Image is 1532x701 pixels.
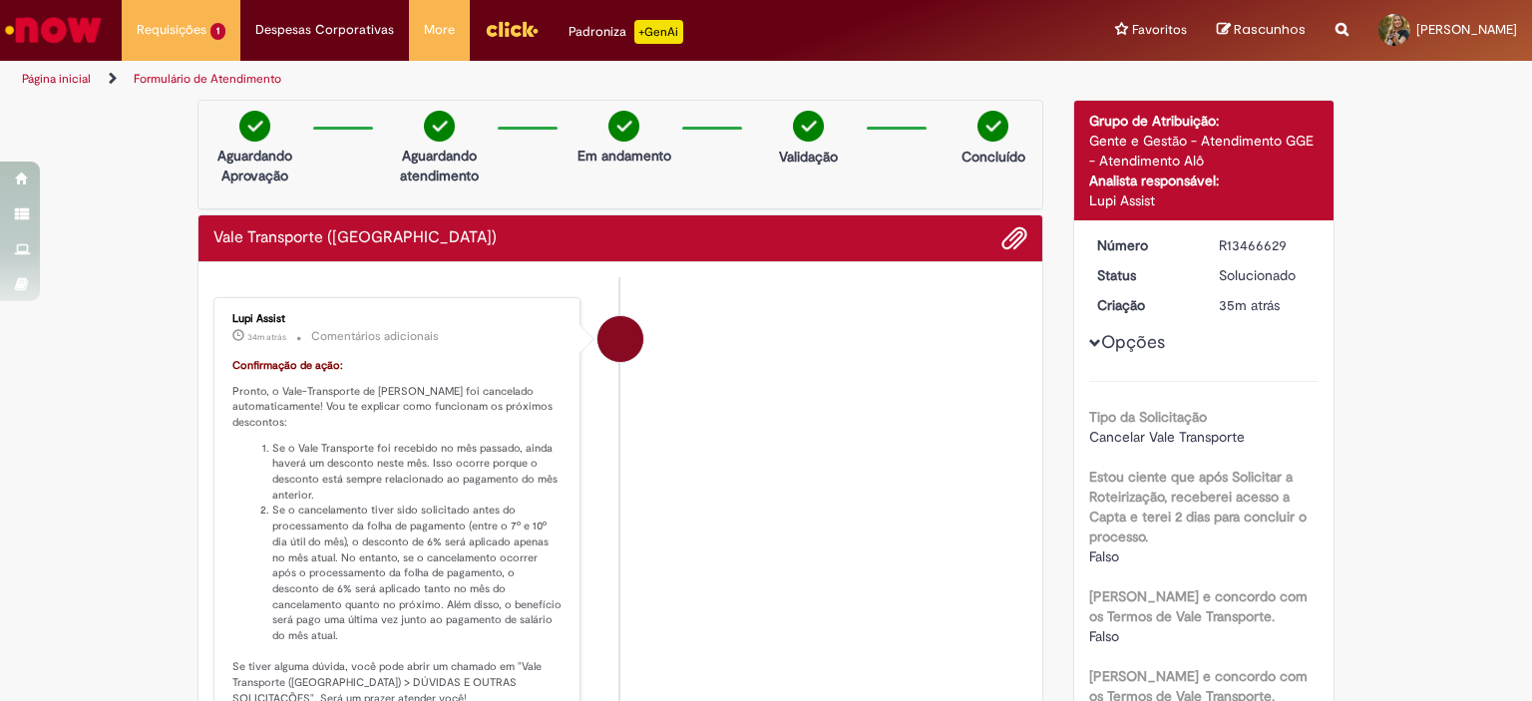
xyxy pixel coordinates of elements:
span: Cancelar Vale Transporte [1089,428,1245,446]
a: Formulário de Atendimento [134,71,281,87]
a: Rascunhos [1217,21,1306,40]
div: Analista responsável: [1089,171,1320,190]
div: Gente e Gestão - Atendimento GGE - Atendimento Alô [1089,131,1320,171]
div: Lupi Assist [597,316,643,362]
li: Se o cancelamento tiver sido solicitado antes do processamento da folha de pagamento (entre o 7º ... [272,503,565,643]
span: Requisições [137,20,206,40]
dt: Número [1082,235,1205,255]
div: R13466629 [1219,235,1312,255]
img: check-circle-green.png [424,111,455,142]
dt: Criação [1082,295,1205,315]
b: Tipo da Solicitação [1089,408,1207,426]
p: Em andamento [577,146,671,166]
a: Página inicial [22,71,91,87]
font: Confirmação de ação: [232,358,343,373]
img: check-circle-green.png [793,111,824,142]
h2: Vale Transporte (VT) Histórico de tíquete [213,229,497,247]
span: Falso [1089,627,1119,645]
span: More [424,20,455,40]
div: Grupo de Atribuição: [1089,111,1320,131]
li: Se o Vale Transporte foi recebido no mês passado, ainda haverá um desconto neste mês. Isso ocorre... [272,441,565,504]
time: 01/09/2025 09:32:15 [247,331,286,343]
div: Lupi Assist [232,313,565,325]
p: Aguardando Aprovação [206,146,303,185]
small: Comentários adicionais [311,328,439,345]
div: Lupi Assist [1089,190,1320,210]
button: Adicionar anexos [1001,225,1027,251]
b: [PERSON_NAME] e concordo com os Termos de Vale Transporte. [1089,587,1308,625]
span: 1 [210,23,225,40]
img: click_logo_yellow_360x200.png [485,14,539,44]
p: Concluído [961,147,1025,167]
p: +GenAi [634,20,683,44]
span: Falso [1089,547,1119,565]
div: 01/09/2025 09:31:49 [1219,295,1312,315]
span: [PERSON_NAME] [1416,21,1517,38]
p: Aguardando atendimento [391,146,488,185]
img: ServiceNow [2,10,105,50]
img: check-circle-green.png [239,111,270,142]
p: Pronto, o Vale-Transporte de [PERSON_NAME] foi cancelado automaticamente! Vou te explicar como fu... [232,384,565,431]
b: Estou ciente que após Solicitar a Roteirização, receberei acesso a Capta e terei 2 dias para conc... [1089,468,1307,545]
span: Favoritos [1132,20,1187,40]
ul: Trilhas de página [15,61,1006,98]
time: 01/09/2025 09:31:49 [1219,296,1280,314]
span: Despesas Corporativas [255,20,394,40]
span: 34m atrás [247,331,286,343]
div: Solucionado [1219,265,1312,285]
dt: Status [1082,265,1205,285]
img: check-circle-green.png [977,111,1008,142]
img: check-circle-green.png [608,111,639,142]
div: Padroniza [569,20,683,44]
span: Rascunhos [1234,20,1306,39]
p: Validação [779,147,838,167]
span: 35m atrás [1219,296,1280,314]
